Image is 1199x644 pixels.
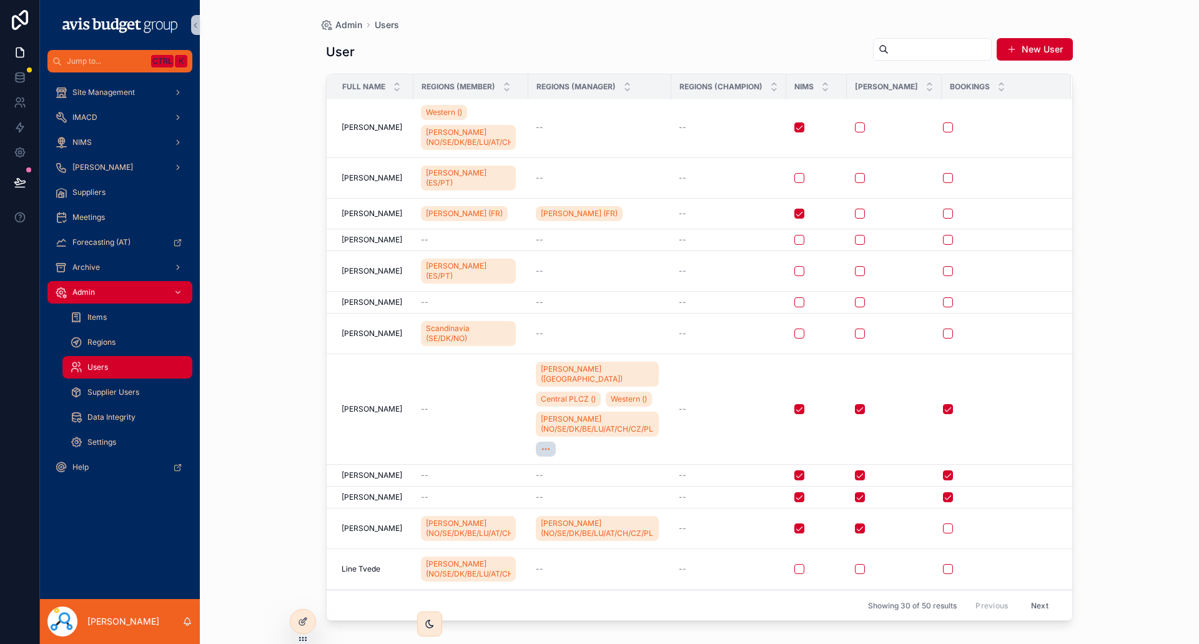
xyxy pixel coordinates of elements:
[611,394,647,404] span: Western ()
[536,266,664,276] a: --
[342,404,406,414] a: [PERSON_NAME]
[536,122,543,132] span: --
[342,523,402,533] span: [PERSON_NAME]
[541,209,618,219] span: [PERSON_NAME] (FR)
[72,112,97,122] span: IMACD
[342,492,406,502] a: [PERSON_NAME]
[426,107,462,117] span: Western ()
[679,523,686,533] span: --
[320,19,362,31] a: Admin
[342,564,406,574] a: Line Tvede
[342,266,406,276] a: [PERSON_NAME]
[679,297,686,307] span: --
[536,206,623,221] a: [PERSON_NAME] (FR)
[72,137,92,147] span: NIMS
[950,82,990,92] span: Bookings
[868,601,957,611] span: Showing 30 of 50 results
[421,297,521,307] a: --
[47,106,192,129] a: IMACD
[679,564,779,574] a: --
[342,492,402,502] span: [PERSON_NAME]
[997,38,1073,61] button: New User
[342,82,385,92] span: Full name
[47,206,192,229] a: Meetings
[536,359,664,459] a: [PERSON_NAME] ([GEOGRAPHIC_DATA])Central PLCZ ()Western ()[PERSON_NAME] (NO/SE/DK/BE/LU/AT/CH/CZ/PL)
[60,15,180,35] img: App logo
[342,297,406,307] a: [PERSON_NAME]
[536,204,664,224] a: [PERSON_NAME] (FR)
[1022,596,1057,615] button: Next
[62,431,192,453] a: Settings
[536,392,601,407] a: Central PLCZ ()
[342,329,402,339] span: [PERSON_NAME]
[40,72,200,495] div: scrollable content
[342,470,402,480] span: [PERSON_NAME]
[421,554,521,584] a: [PERSON_NAME] (NO/SE/DK/BE/LU/AT/CH/CZ/PL)
[62,381,192,404] a: Supplier Users
[342,209,406,219] a: [PERSON_NAME]
[375,19,399,31] a: Users
[421,166,516,191] a: [PERSON_NAME] (ES/PT)
[421,297,428,307] span: --
[47,50,192,72] button: Jump to...CtrlK
[47,131,192,154] a: NIMS
[87,387,139,397] span: Supplier Users
[47,81,192,104] a: Site Management
[421,492,428,502] span: --
[536,122,664,132] a: --
[536,82,616,92] span: Regions (Manager)
[426,168,511,188] span: [PERSON_NAME] (ES/PT)
[426,559,511,579] span: [PERSON_NAME] (NO/SE/DK/BE/LU/AT/CH/CZ/PL)
[679,523,779,533] a: --
[421,319,521,349] a: Scandinavia (SE/DK/NO)
[426,324,511,344] span: Scandinavia (SE/DK/NO)
[72,262,100,272] span: Archive
[679,122,779,132] a: --
[679,235,779,245] a: --
[62,406,192,429] a: Data Integrity
[421,235,428,245] span: --
[151,55,174,67] span: Ctrl
[342,329,406,339] a: [PERSON_NAME]
[47,231,192,254] a: Forecasting (AT)
[47,156,192,179] a: [PERSON_NAME]
[679,470,779,480] a: --
[536,173,664,183] a: --
[679,209,779,219] a: --
[536,516,659,541] a: [PERSON_NAME] (NO/SE/DK/BE/LU/AT/CH/CZ/PL)
[421,513,521,543] a: [PERSON_NAME] (NO/SE/DK/BE/LU/AT/CH/CZ/PL)
[421,470,521,480] a: --
[679,266,686,276] span: --
[342,297,402,307] span: [PERSON_NAME]
[176,56,186,66] span: K
[421,470,428,480] span: --
[536,235,664,245] a: --
[421,259,516,284] a: [PERSON_NAME] (ES/PT)
[679,266,779,276] a: --
[855,82,918,92] span: [PERSON_NAME]
[536,470,543,480] span: --
[541,518,654,538] span: [PERSON_NAME] (NO/SE/DK/BE/LU/AT/CH/CZ/PL)
[421,235,521,245] a: --
[342,523,406,533] a: [PERSON_NAME]
[536,492,543,502] span: --
[326,43,355,61] h1: User
[72,462,89,472] span: Help
[679,235,686,245] span: --
[342,173,406,183] a: [PERSON_NAME]
[426,518,511,538] span: [PERSON_NAME] (NO/SE/DK/BE/LU/AT/CH/CZ/PL)
[421,102,521,152] a: Western ()[PERSON_NAME] (NO/SE/DK/BE/LU/AT/CH/CZ/PL)
[342,564,380,574] span: Line Tvede
[536,266,543,276] span: --
[72,162,133,172] span: [PERSON_NAME]
[536,329,664,339] a: --
[421,204,521,224] a: [PERSON_NAME] (FR)
[421,206,508,221] a: [PERSON_NAME] (FR)
[67,56,146,66] span: Jump to...
[342,235,402,245] span: [PERSON_NAME]
[679,329,686,339] span: --
[421,492,521,502] a: --
[421,404,428,414] span: --
[679,329,779,339] a: --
